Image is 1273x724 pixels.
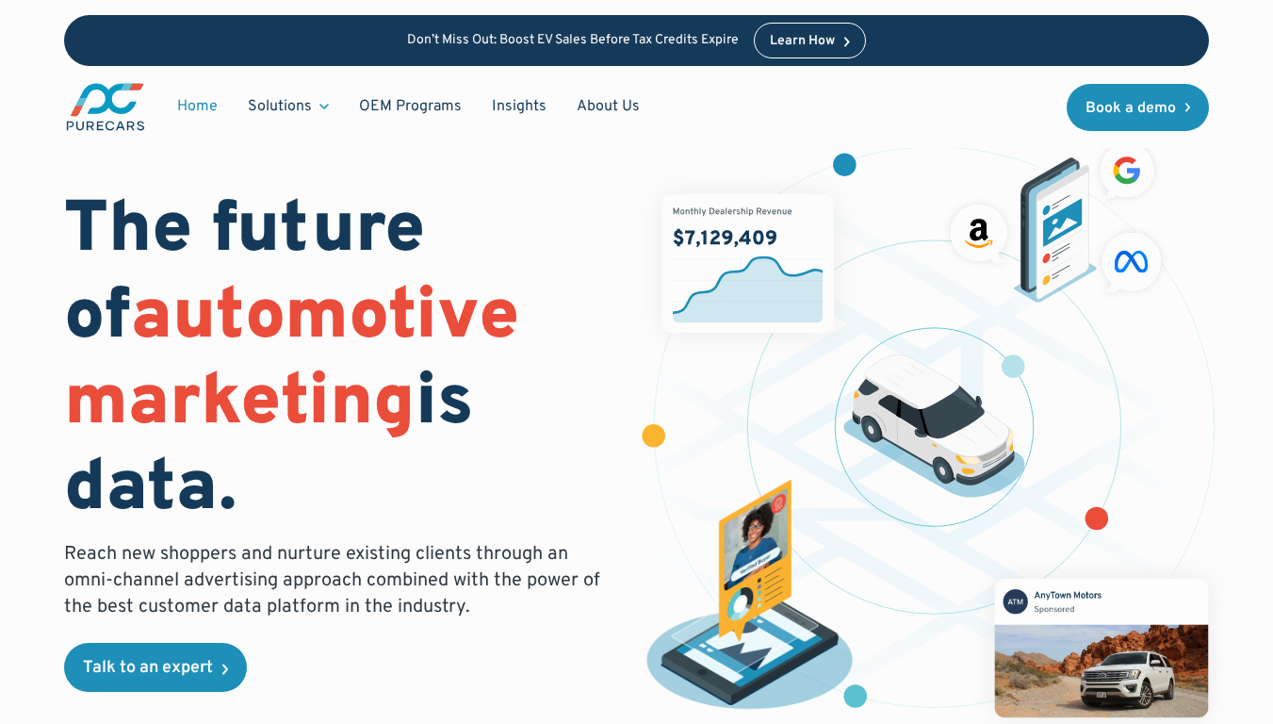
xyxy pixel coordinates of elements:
[64,541,614,620] p: Reach new shoppers and nurture existing clients through an omni-channel advertising approach comb...
[344,89,477,124] a: OEM Programs
[562,89,655,124] a: About Us
[248,96,312,117] div: Solutions
[843,354,1025,498] img: illustration of a vehicle
[770,35,835,48] div: Learn How
[631,480,868,716] img: persona of a buyer
[407,33,739,49] p: Don’t Miss Out: Boost EV Sales Before Tax Credits Expire
[754,23,866,58] a: Learn How
[64,643,247,692] a: Talk to an expert
[64,273,519,450] span: automotive marketing
[64,189,614,534] h1: The future of is data.
[162,89,233,124] a: Home
[661,194,834,332] img: chart showing monthly dealership revenue of $7m
[64,81,147,133] img: purecars logo
[1067,84,1210,131] a: Book a demo
[942,136,1169,303] img: ads on social media and advertising partners
[233,89,344,124] div: Solutions
[83,660,213,677] div: Talk to an expert
[477,89,562,124] a: Insights
[64,81,147,133] a: main
[1085,101,1176,116] div: Book a demo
